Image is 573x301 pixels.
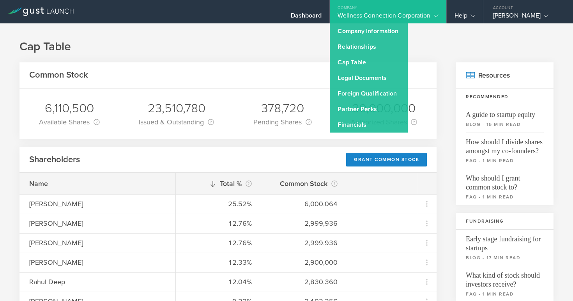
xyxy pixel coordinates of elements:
div: 12.76% [186,238,252,248]
small: faq - 1 min read [466,290,544,297]
div: 2,900,000 [271,257,338,267]
span: A guide to startup equity [466,105,544,119]
div: [PERSON_NAME] [493,12,559,23]
a: Who should I grant common stock to?faq - 1 min read [456,169,554,205]
a: How should I divide shares amongst my co-founders?faq - 1 min read [456,133,554,169]
small: blog - 17 min read [466,254,544,261]
div: Dashboard [291,12,322,23]
div: 378,720 [253,100,312,117]
div: 25.52% [186,199,252,209]
h2: Shareholders [29,154,80,165]
div: Help [455,12,475,23]
div: 2,999,936 [271,238,338,248]
h2: Common Stock [29,69,88,81]
div: 12.33% [186,257,252,267]
div: [PERSON_NAME] [29,218,166,228]
h2: Resources [456,62,554,89]
div: 2,830,360 [271,277,338,287]
span: What kind of stock should investors receive? [466,266,544,289]
div: Name [29,179,166,189]
div: 2,999,936 [271,218,338,228]
div: [PERSON_NAME] [29,199,166,209]
h3: Fundraising [456,213,554,230]
div: Wellness Connection Corporation [338,12,438,23]
h3: Recommended [456,89,554,105]
div: Rahul Deep [29,277,166,287]
small: faq - 1 min read [466,157,544,164]
div: 6,110,500 [39,100,100,117]
small: blog - 15 min read [466,121,544,128]
small: faq - 1 min read [466,193,544,200]
div: [PERSON_NAME] [29,257,166,267]
h1: Cap Table [19,39,554,55]
div: Pending Shares [253,117,312,127]
div: [PERSON_NAME] [29,238,166,248]
div: Issued & Outstanding [139,117,214,127]
div: Available Shares [39,117,100,127]
div: Total % [186,178,252,189]
span: Early stage fundraising for startups [466,230,544,253]
div: 23,510,780 [139,100,214,117]
div: 6,000,064 [271,199,338,209]
a: Early stage fundraising for startupsblog - 17 min read [456,230,554,266]
div: 12.76% [186,218,252,228]
div: Common Stock [271,178,338,189]
div: Grant Common Stock [346,153,427,166]
span: Who should I grant common stock to? [466,169,544,192]
div: 12.04% [186,277,252,287]
span: How should I divide shares amongst my co-founders? [466,133,544,156]
a: A guide to startup equityblog - 15 min read [456,105,554,133]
